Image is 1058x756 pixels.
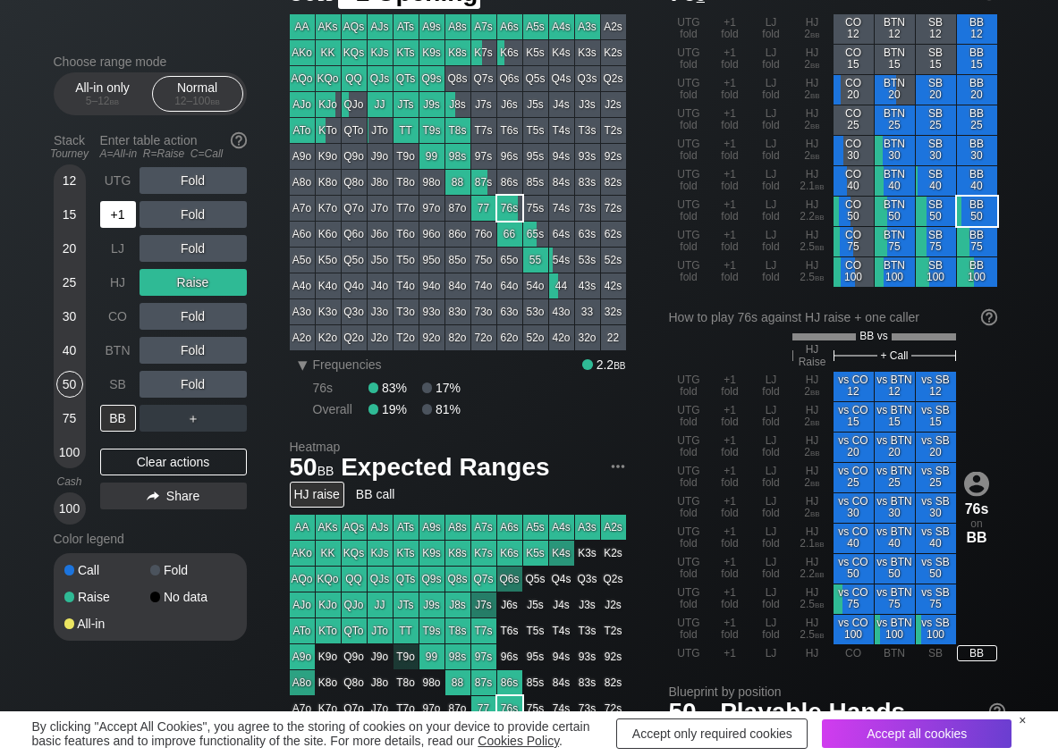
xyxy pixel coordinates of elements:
[669,166,709,196] div: UTG fold
[916,227,956,256] div: SB 75
[100,337,136,364] div: BTN
[368,196,393,221] div: J7o
[957,136,997,165] div: BB 30
[497,222,522,247] div: 66
[523,40,548,65] div: K5s
[445,196,470,221] div: 87o
[419,40,444,65] div: K9s
[916,45,956,74] div: SB 15
[445,248,470,273] div: 85o
[290,248,315,273] div: A5o
[394,40,419,65] div: KTs
[710,166,750,196] div: +1 fold
[290,222,315,247] div: A6o
[394,144,419,169] div: T9o
[792,105,833,135] div: HJ 2
[471,196,496,221] div: 77
[100,269,136,296] div: HJ
[859,330,887,342] span: BB vs
[916,136,956,165] div: SB 30
[394,248,419,273] div: T5o
[875,105,915,135] div: BTN 25
[669,75,709,105] div: UTG fold
[549,66,574,91] div: Q4s
[875,227,915,256] div: BTN 75
[601,66,626,91] div: Q2s
[419,273,444,298] div: 94o
[523,170,548,195] div: 85s
[575,273,600,298] div: 43s
[523,144,548,169] div: 95s
[523,92,548,117] div: J5s
[575,299,600,324] div: 33
[342,118,367,143] div: QTo
[394,170,419,195] div: T8o
[575,118,600,143] div: T3s
[419,118,444,143] div: T9s
[368,14,393,39] div: AJs
[875,14,915,44] div: BTN 12
[419,66,444,91] div: Q9s
[669,14,709,44] div: UTG fold
[471,14,496,39] div: A7s
[875,166,915,196] div: BTN 40
[290,92,315,117] div: AJo
[100,201,136,228] div: +1
[669,310,997,324] div: How to play 76s against HJ raise + one caller
[419,170,444,195] div: 98o
[290,14,315,39] div: AA
[394,273,419,298] div: T4o
[342,196,367,221] div: Q7o
[916,197,956,226] div: SB 50
[549,170,574,195] div: 84s
[601,299,626,324] div: 32s
[523,222,548,247] div: 65s
[342,144,367,169] div: Q9o
[710,14,750,44] div: +1 fold
[419,92,444,117] div: J9s
[549,325,574,350] div: 42o
[56,235,83,262] div: 20
[575,144,600,169] div: 93s
[445,170,470,195] div: 88
[342,325,367,350] div: Q2o
[394,196,419,221] div: T7o
[601,222,626,247] div: 62s
[523,325,548,350] div: 52o
[368,92,393,117] div: JJ
[394,325,419,350] div: T2o
[751,197,791,226] div: LJ fold
[100,147,247,160] div: A=All-in R=Raise C=Call
[342,170,367,195] div: Q8o
[316,66,341,91] div: KQo
[549,273,574,298] div: 44
[445,299,470,324] div: 83o
[100,167,136,194] div: UTG
[419,14,444,39] div: A9s
[368,273,393,298] div: J4o
[710,45,750,74] div: +1 fold
[56,439,83,466] div: 100
[316,144,341,169] div: K9o
[549,118,574,143] div: T4s
[368,144,393,169] div: J9o
[368,222,393,247] div: J6o
[150,564,236,576] div: Fold
[368,66,393,91] div: QJs
[368,40,393,65] div: KJs
[471,118,496,143] div: T7s
[601,196,626,221] div: 72s
[834,197,874,226] div: CO 50
[419,248,444,273] div: 95o
[316,248,341,273] div: K5o
[669,257,709,287] div: UTG fold
[575,170,600,195] div: 83s
[368,248,393,273] div: J5o
[792,75,833,105] div: HJ 2
[47,126,93,167] div: Stack
[471,170,496,195] div: 87s
[342,40,367,65] div: KQs
[810,149,820,162] span: bb
[751,14,791,44] div: LJ fold
[445,222,470,247] div: 86o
